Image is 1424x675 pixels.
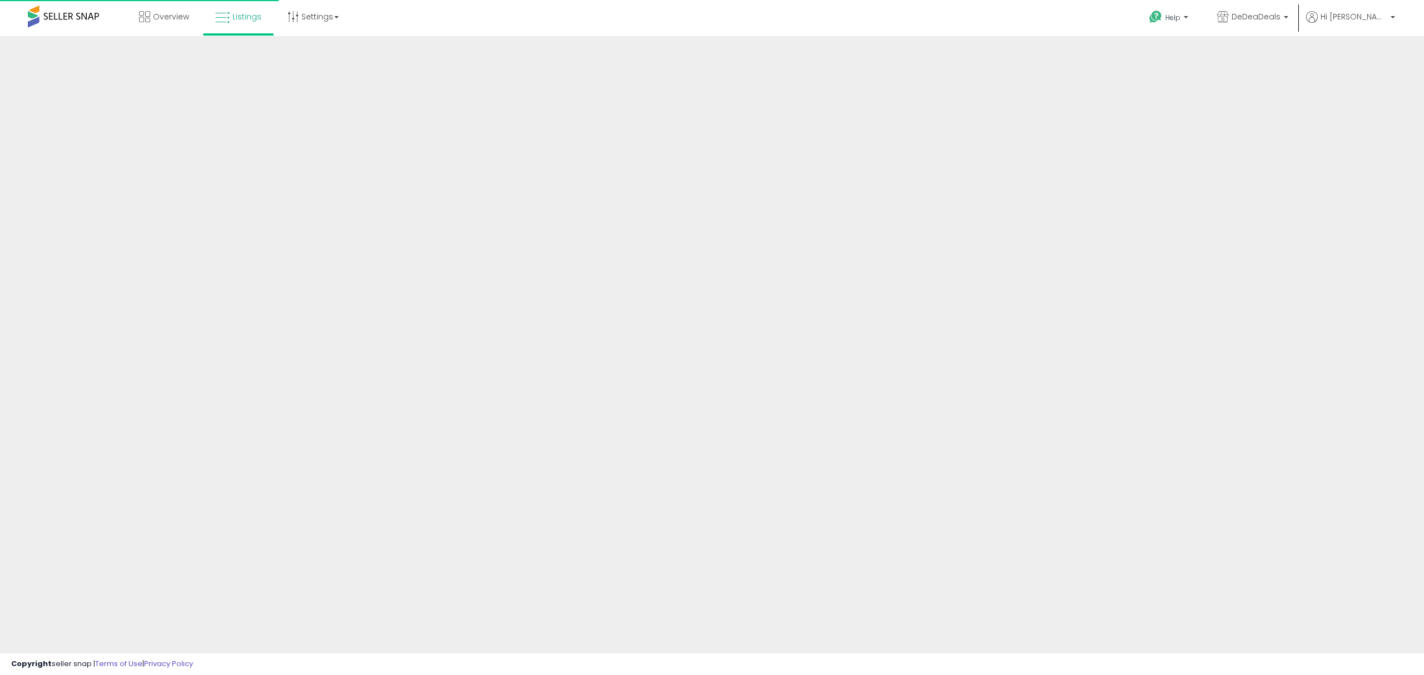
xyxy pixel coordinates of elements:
[1140,2,1199,36] a: Help
[233,11,261,22] span: Listings
[1306,11,1395,36] a: Hi [PERSON_NAME]
[153,11,189,22] span: Overview
[1232,11,1280,22] span: DeDeaDeals
[1149,10,1163,24] i: Get Help
[1165,13,1180,22] span: Help
[1321,11,1387,22] span: Hi [PERSON_NAME]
